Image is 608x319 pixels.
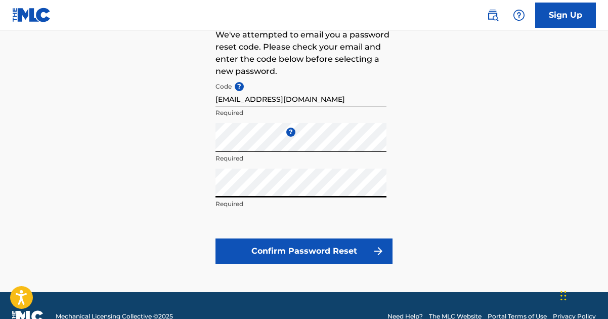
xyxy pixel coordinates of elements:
[215,108,386,117] p: Required
[235,82,244,91] span: ?
[487,9,499,21] img: search
[557,270,608,319] div: Chat-widget
[215,154,386,163] p: Required
[286,128,295,137] span: ?
[513,9,525,21] img: help
[372,245,384,257] img: f7272a7cc735f4ea7f67.svg
[560,281,567,311] div: Træk
[557,270,608,319] iframe: Chat Widget
[215,238,393,264] button: Confirm Password Reset
[535,3,596,28] a: Sign Up
[483,5,503,25] a: Public Search
[215,29,393,77] p: We've attempted to email you a password reset code. Please check your email and enter the code be...
[12,8,51,22] img: MLC Logo
[215,200,386,209] p: Required
[509,5,529,25] div: Help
